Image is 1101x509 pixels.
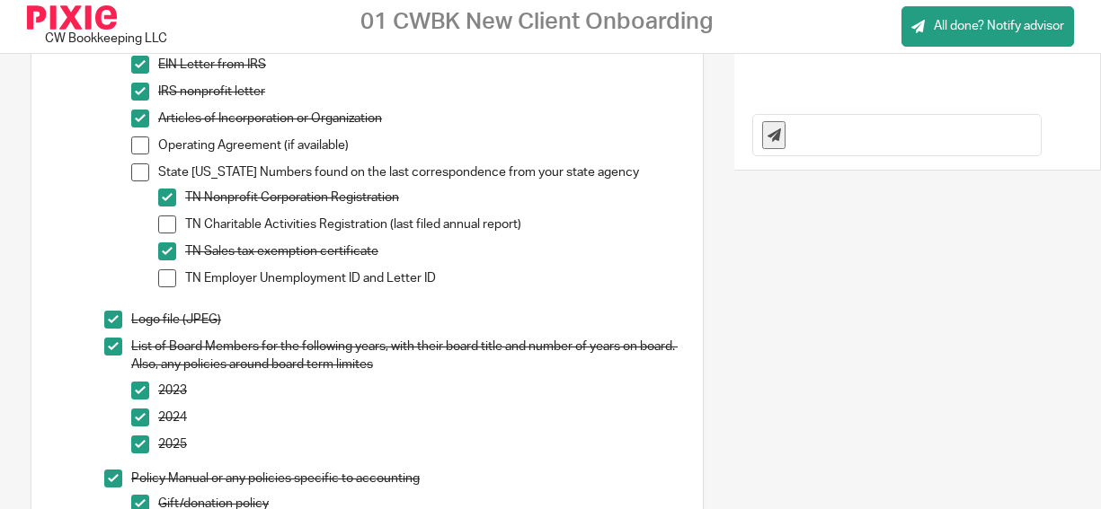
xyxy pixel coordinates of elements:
[360,8,714,36] h2: 01 CWBK New Client Onboarding
[185,215,684,233] p: TN Charitable Activities Registration (last filed annual report)
[158,110,684,127] p: Articles of Incorporation or Organization
[131,311,684,329] p: Logo file (JPEG)
[158,56,684,74] p: EIN Letter from IRS
[158,136,684,154] p: Operating Agreement (if available)
[131,470,684,487] p: Policy Manual or any policies specific to accounting
[185,242,684,260] p: TN Sales tax exemption certificate
[185,189,684,206] p: TN Nonprofit Corporation Registration
[158,408,684,426] p: 2024
[158,382,684,399] p: 2023
[185,269,684,287] p: TN Employer Unemployment ID and Letter ID
[131,338,684,374] p: List of Board Members for the following years, with their board title and number of years on boar...
[934,17,1064,35] span: All done? Notify advisor
[158,83,684,101] p: IRS nonprofit letter
[158,163,684,181] p: State [US_STATE] Numbers found on the last correspondence from your state agency
[45,30,167,48] div: CW Bookkeeping LLC
[27,5,175,48] div: CW Bookkeeping LLC
[158,435,684,453] p: 2025
[901,6,1074,47] a: All done? Notify advisor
